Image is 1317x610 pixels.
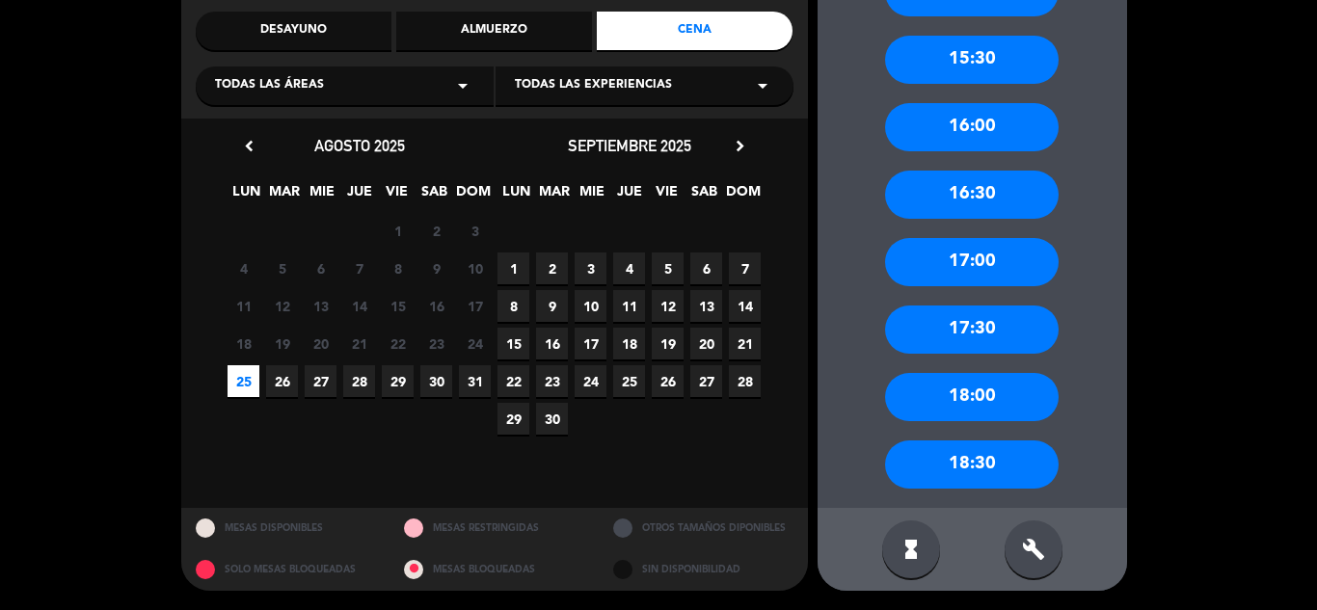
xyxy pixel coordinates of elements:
span: SAB [418,180,450,212]
i: chevron_left [239,136,259,156]
span: 18 [228,328,259,359]
div: 18:00 [885,373,1059,421]
span: 30 [420,365,452,397]
span: MIE [576,180,607,212]
i: chevron_right [730,136,750,156]
span: 14 [343,290,375,322]
span: 11 [613,290,645,322]
span: 9 [420,252,452,284]
span: 24 [459,328,491,359]
span: 1 [382,215,414,247]
span: 3 [575,252,606,284]
span: 24 [575,365,606,397]
span: VIE [651,180,683,212]
span: 6 [305,252,336,284]
i: arrow_drop_down [451,74,474,97]
span: 15 [497,328,529,359]
span: LUN [230,180,262,212]
i: hourglass_full [900,538,923,561]
span: MAR [268,180,300,212]
span: 15 [382,290,414,322]
span: 17 [459,290,491,322]
span: agosto 2025 [314,136,405,155]
span: 5 [266,252,298,284]
span: 2 [420,215,452,247]
span: 6 [690,252,722,284]
span: 10 [459,252,491,284]
span: 16 [536,328,568,359]
span: 31 [459,365,491,397]
div: SIN DISPONIBILIDAD [599,549,808,591]
span: 4 [228,252,259,284]
span: 16 [420,290,452,322]
div: 17:30 [885,305,1059,354]
span: 12 [266,290,298,322]
div: Desayuno [196,12,391,50]
span: 29 [497,403,529,435]
span: 19 [266,328,298,359]
span: 26 [652,365,684,397]
div: 16:30 [885,171,1059,219]
span: 27 [690,365,722,397]
span: LUN [500,180,532,212]
i: arrow_drop_down [751,74,774,97]
span: 21 [729,328,761,359]
span: 22 [497,365,529,397]
span: 4 [613,252,645,284]
span: 8 [382,252,414,284]
span: 5 [652,252,684,284]
span: 10 [575,290,606,322]
span: 7 [729,252,761,284]
span: 20 [690,328,722,359]
span: 18 [613,328,645,359]
span: 13 [690,290,722,322]
span: 7 [343,252,375,284]
span: 12 [652,290,684,322]
span: 23 [420,328,452,359]
span: 20 [305,328,336,359]
span: 8 [497,290,529,322]
span: 28 [729,365,761,397]
span: DOM [726,180,758,212]
span: Todas las experiencias [515,76,672,95]
span: 9 [536,290,568,322]
span: Todas las áreas [215,76,324,95]
span: SAB [688,180,720,212]
span: MIE [306,180,337,212]
span: septiembre 2025 [568,136,691,155]
span: 21 [343,328,375,359]
span: 22 [382,328,414,359]
div: MESAS BLOQUEADAS [390,549,599,591]
span: MAR [538,180,570,212]
span: 30 [536,403,568,435]
span: 1 [497,252,529,284]
div: MESAS RESTRINGIDAS [390,508,599,549]
div: 16:00 [885,103,1059,151]
span: 17 [575,328,606,359]
div: 15:30 [885,36,1059,84]
span: VIE [381,180,413,212]
span: 3 [459,215,491,247]
div: MESAS DISPONIBLES [181,508,390,549]
span: JUE [613,180,645,212]
div: 17:00 [885,238,1059,286]
span: JUE [343,180,375,212]
span: 19 [652,328,684,359]
span: 29 [382,365,414,397]
div: 18:30 [885,440,1059,489]
div: OTROS TAMAÑOS DIPONIBLES [599,508,808,549]
span: 13 [305,290,336,322]
span: 28 [343,365,375,397]
span: 11 [228,290,259,322]
span: 23 [536,365,568,397]
div: SOLO MESAS BLOQUEADAS [181,549,390,591]
span: 27 [305,365,336,397]
span: 14 [729,290,761,322]
span: 25 [228,365,259,397]
span: DOM [456,180,488,212]
div: Cena [597,12,793,50]
i: build [1022,538,1045,561]
span: 25 [613,365,645,397]
div: Almuerzo [396,12,592,50]
span: 2 [536,252,568,284]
